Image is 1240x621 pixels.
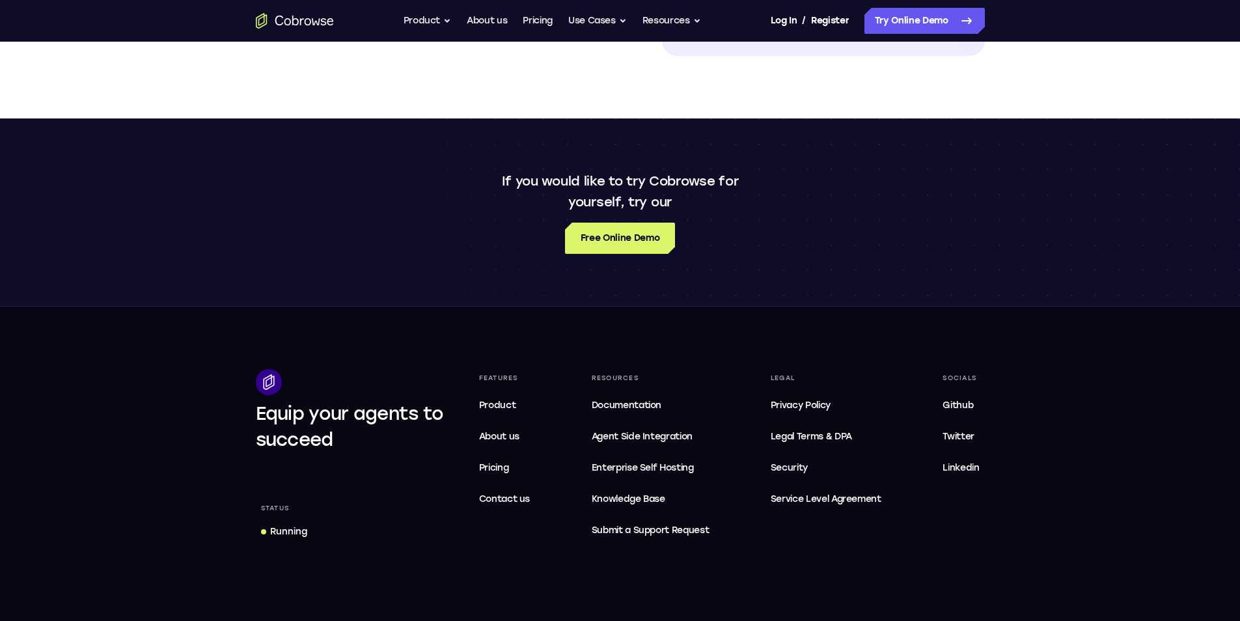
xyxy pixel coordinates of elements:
span: Product [479,400,516,411]
a: Free Online Demo [565,223,675,254]
div: Running [270,525,307,538]
a: Contact us [474,486,536,512]
div: Resources [586,369,715,387]
button: Use Cases [568,8,627,34]
span: Agent Side Integration [592,429,710,445]
a: Pricing [474,455,536,481]
a: About us [474,424,536,450]
a: Security [765,455,887,481]
a: Register [811,8,849,34]
a: Product [474,393,536,419]
a: Privacy Policy [765,393,887,419]
span: Github [943,400,973,411]
a: Running [256,520,312,544]
span: Privacy Policy [771,400,831,411]
a: Agent Side Integration [586,424,715,450]
span: Enterprise Self Hosting [592,460,710,476]
span: Security [771,462,808,473]
a: Service Level Agreement [765,486,887,512]
a: Linkedin [937,455,984,481]
button: Resources [642,8,701,34]
a: Legal Terms & DPA [765,424,887,450]
span: Knowledge Base [592,493,665,504]
span: Contact us [479,493,530,504]
a: Submit a Support Request [586,517,715,544]
a: Enterprise Self Hosting [586,455,715,481]
span: Equip your agents to succeed [256,402,444,450]
p: If you would like to try Cobrowse for yourself, try our [495,171,745,212]
span: Legal Terms & DPA [771,431,852,442]
a: Pricing [523,8,553,34]
span: / [802,13,806,29]
span: Submit a Support Request [592,523,710,538]
button: Product [404,8,452,34]
span: Twitter [943,431,974,442]
a: Documentation [586,393,715,419]
div: Socials [937,369,984,387]
a: Go to the home page [256,13,334,29]
a: Try Online Demo [864,8,985,34]
a: Twitter [937,424,984,450]
a: About us [467,8,507,34]
span: About us [479,431,519,442]
span: Documentation [592,400,661,411]
div: Status [256,499,295,517]
span: Pricing [479,462,509,473]
a: Log In [771,8,797,34]
div: Features [474,369,536,387]
span: Service Level Agreement [771,491,881,507]
span: Linkedin [943,462,979,473]
div: Legal [765,369,887,387]
a: Knowledge Base [586,486,715,512]
a: Github [937,393,984,419]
